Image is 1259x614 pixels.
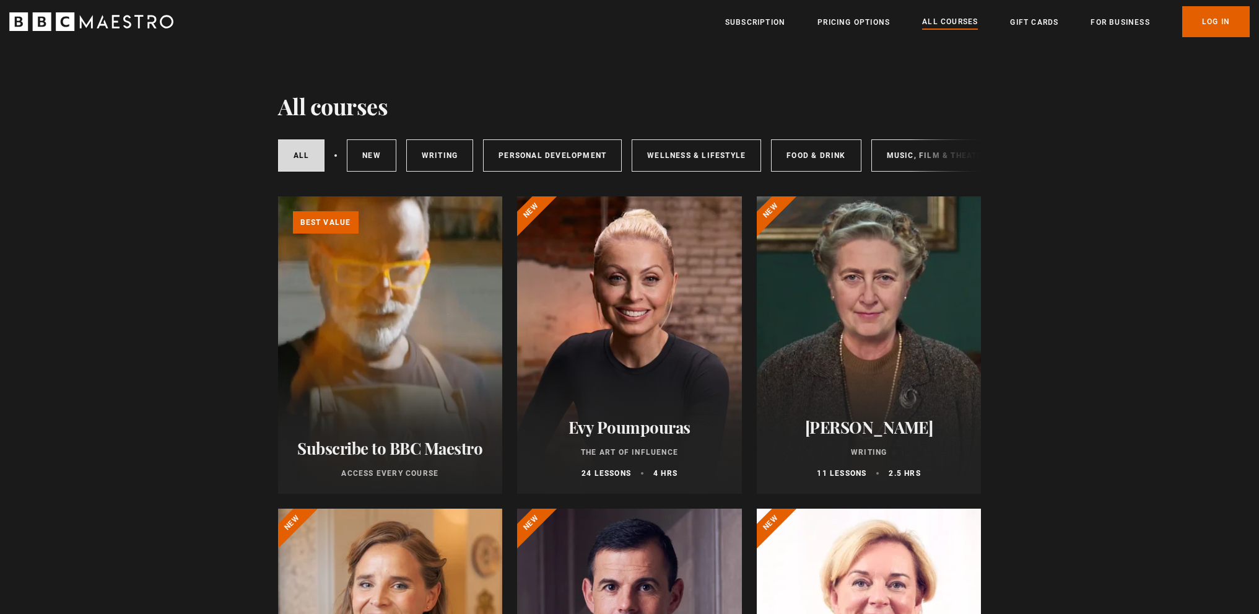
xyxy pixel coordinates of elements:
a: Evy Poumpouras The Art of Influence 24 lessons 4 hrs New [517,196,742,494]
p: 11 lessons [817,468,866,479]
h2: [PERSON_NAME] [772,418,967,437]
a: Wellness & Lifestyle [632,139,761,172]
a: [PERSON_NAME] Writing 11 lessons 2.5 hrs New [757,196,982,494]
p: 4 hrs [653,468,677,479]
p: The Art of Influence [532,447,727,458]
a: Gift Cards [1010,16,1058,29]
a: Personal Development [483,139,622,172]
a: Pricing Options [817,16,890,29]
p: Best value [293,211,359,234]
a: Music, Film & Theatre [871,139,1003,172]
p: 2.5 hrs [889,468,920,479]
h2: Evy Poumpouras [532,418,727,437]
a: Food & Drink [771,139,861,172]
a: New [347,139,396,172]
a: All Courses [922,15,978,29]
a: Writing [406,139,473,172]
a: Log In [1182,6,1250,37]
a: For business [1091,16,1149,29]
a: Subscription [725,16,785,29]
p: 24 lessons [582,468,631,479]
svg: BBC Maestro [9,12,173,31]
p: Writing [772,447,967,458]
a: All [278,139,325,172]
h1: All courses [278,93,388,119]
nav: Primary [725,6,1250,37]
